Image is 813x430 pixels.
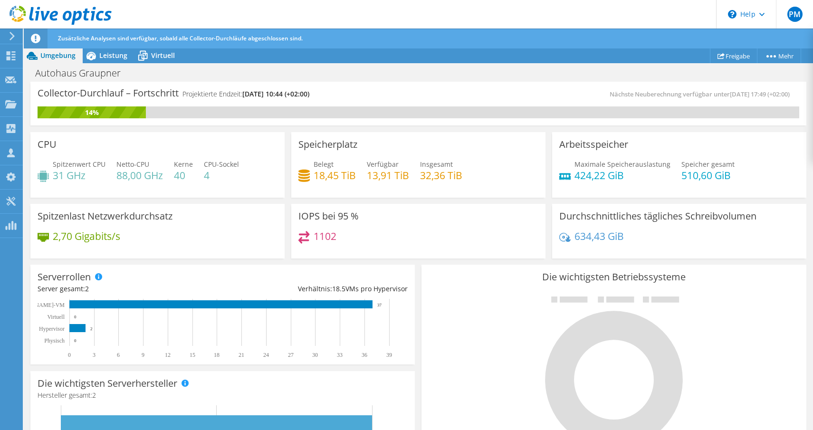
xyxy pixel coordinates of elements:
[429,272,799,282] h3: Die wichtigsten Betriebssysteme
[367,170,409,181] h4: 13,91 TiB
[38,272,91,282] h3: Serverrollen
[730,90,790,98] span: [DATE] 17:49 (+02:00)
[242,89,309,98] span: [DATE] 10:44 (+02:00)
[38,107,146,118] div: 14%
[74,315,77,319] text: 0
[314,231,336,241] h4: 1102
[174,170,193,181] h4: 40
[337,352,343,358] text: 33
[728,10,736,19] svg: \n
[214,352,220,358] text: 18
[93,352,96,358] text: 3
[574,170,670,181] h4: 424,22 GiB
[362,352,367,358] text: 36
[58,34,303,42] span: Zusätzliche Analysen sind verfügbar, sobald alle Collector-Durchläufe abgeschlossen sind.
[47,314,65,320] text: Virtuell
[681,160,735,169] span: Speicher gesamt
[574,160,670,169] span: Maximale Speicherauslastung
[757,48,801,63] a: Mehr
[174,160,193,169] span: Kerne
[559,139,628,150] h3: Arbeitsspeicher
[40,51,76,60] span: Umgebung
[298,139,357,150] h3: Speicherplatz
[165,352,171,358] text: 12
[31,68,135,78] h1: Autohaus Graupner
[190,352,195,358] text: 15
[239,352,244,358] text: 21
[263,352,269,358] text: 24
[420,160,453,169] span: Insgesamt
[38,211,172,221] h3: Spitzenlast Netzwerkdurchsatz
[38,378,177,389] h3: Die wichtigsten Serverhersteller
[386,352,392,358] text: 39
[204,160,239,169] span: CPU-Sockel
[74,338,77,343] text: 0
[288,352,294,358] text: 27
[610,90,794,98] span: Nächste Neuberechnung verfügbar unter
[85,284,89,293] span: 2
[116,160,149,169] span: Netto-CPU
[182,89,309,99] h4: Projektierte Endzeit:
[681,170,735,181] h4: 510,60 GiB
[53,160,105,169] span: Spitzenwert CPU
[117,352,120,358] text: 6
[38,390,408,401] h4: Hersteller gesamt:
[68,352,71,358] text: 0
[420,170,462,181] h4: 32,36 TiB
[151,51,175,60] span: Virtuell
[559,211,756,221] h3: Durchschnittliches tägliches Schreibvolumen
[223,284,408,294] div: Verhältnis: VMs pro Hypervisor
[298,211,359,221] h3: IOPS bei 95 %
[53,231,120,241] h4: 2,70 Gigabits/s
[332,284,345,293] span: 18.5
[53,170,105,181] h4: 31 GHz
[367,160,399,169] span: Verfügbar
[116,170,163,181] h4: 88,00 GHz
[312,352,318,358] text: 30
[787,7,803,22] span: PM
[314,170,356,181] h4: 18,45 TiB
[142,352,144,358] text: 9
[44,337,65,344] text: Physisch
[204,170,239,181] h4: 4
[99,51,127,60] span: Leistung
[38,139,57,150] h3: CPU
[39,325,65,332] text: Hypervisor
[574,231,624,241] h4: 634,43 GiB
[92,391,96,400] span: 2
[314,160,334,169] span: Belegt
[710,48,757,63] a: Freigabe
[90,326,93,331] text: 2
[38,284,223,294] div: Server gesamt:
[377,303,382,307] text: 37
